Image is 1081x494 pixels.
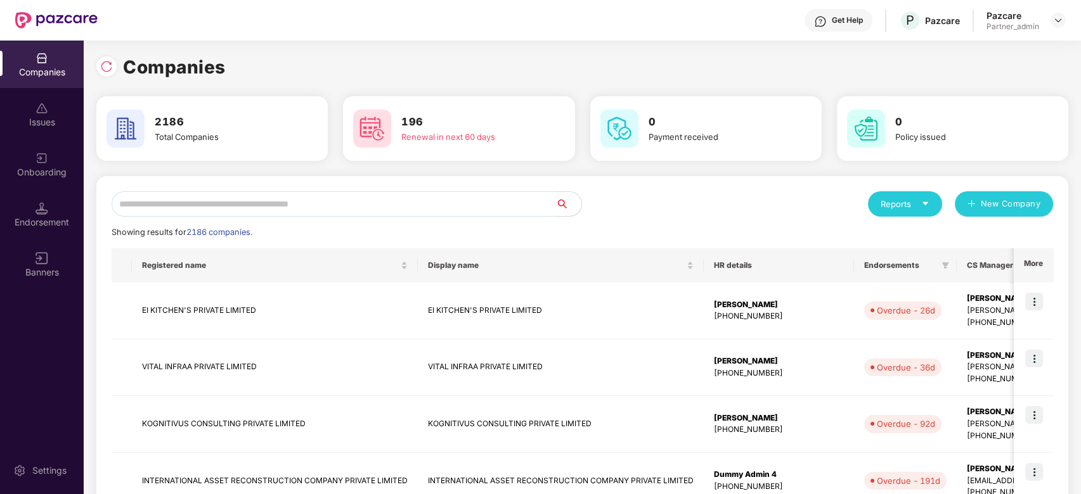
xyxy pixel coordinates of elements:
h3: 196 [401,114,539,130]
img: icon [1025,350,1043,367]
span: plus [968,199,976,210]
div: Total Companies [155,130,292,143]
div: [PHONE_NUMBER] [714,310,844,322]
img: svg+xml;base64,PHN2ZyBpZD0iUmVsb2FkLTMyeDMyIiB4bWxucz0iaHR0cDovL3d3dy53My5vcmcvMjAwMC9zdmciIHdpZH... [100,60,113,73]
img: svg+xml;base64,PHN2ZyB4bWxucz0iaHR0cDovL3d3dy53My5vcmcvMjAwMC9zdmciIHdpZHRoPSI2MCIgaGVpZ2h0PSI2MC... [353,110,391,148]
span: Registered name [142,260,398,270]
div: Pazcare [987,9,1039,22]
div: [PERSON_NAME] [714,299,844,311]
img: icon [1025,293,1043,310]
img: svg+xml;base64,PHN2ZyB3aWR0aD0iMTQuNSIgaGVpZ2h0PSIxNC41IiB2aWV3Qm94PSIwIDAgMTYgMTYiIGZpbGw9Im5vbm... [36,202,48,215]
td: VITAL INFRAA PRIVATE LIMITED [132,339,418,396]
span: Display name [428,260,684,270]
img: svg+xml;base64,PHN2ZyB4bWxucz0iaHR0cDovL3d3dy53My5vcmcvMjAwMC9zdmciIHdpZHRoPSI2MCIgaGVpZ2h0PSI2MC... [600,110,638,148]
div: Pazcare [925,15,960,27]
img: svg+xml;base64,PHN2ZyBpZD0iU2V0dGluZy0yMHgyMCIgeG1sbnM9Imh0dHA6Ly93d3cudzMub3JnLzIwMDAvc3ZnIiB3aW... [13,464,26,477]
div: Partner_admin [987,22,1039,32]
td: EI KITCHEN'S PRIVATE LIMITED [418,282,704,339]
div: Get Help [832,15,863,25]
div: [PHONE_NUMBER] [714,481,844,493]
img: New Pazcare Logo [15,12,98,28]
div: Overdue - 36d [877,361,935,374]
div: Overdue - 26d [877,304,935,317]
td: VITAL INFRAA PRIVATE LIMITED [418,339,704,396]
h3: 0 [895,114,1033,130]
img: svg+xml;base64,PHN2ZyBpZD0iSGVscC0zMngzMiIgeG1sbnM9Imh0dHA6Ly93d3cudzMub3JnLzIwMDAvc3ZnIiB3aWR0aD... [814,15,827,28]
span: 2186 companies. [186,227,252,237]
img: svg+xml;base64,PHN2ZyBpZD0iRHJvcGRvd24tMzJ4MzIiIHhtbG5zPSJodHRwOi8vd3d3LnczLm9yZy8yMDAwL3N2ZyIgd2... [1053,15,1063,25]
td: KOGNITIVUS CONSULTING PRIVATE LIMITED [418,396,704,453]
div: Settings [29,464,70,477]
div: Renewal in next 60 days [401,130,539,143]
button: plusNew Company [955,191,1053,217]
div: Payment received [649,130,786,143]
th: HR details [704,248,854,282]
img: svg+xml;base64,PHN2ZyB4bWxucz0iaHR0cDovL3d3dy53My5vcmcvMjAwMC9zdmciIHdpZHRoPSI2MCIgaGVpZ2h0PSI2MC... [847,110,885,148]
span: Endorsements [864,260,936,270]
span: P [906,13,914,28]
span: filter [942,262,949,269]
div: [PHONE_NUMBER] [714,424,844,436]
button: search [555,191,582,217]
h3: 2186 [155,114,292,130]
div: Reports [881,198,929,210]
div: [PERSON_NAME] [714,355,844,367]
div: [PHONE_NUMBER] [714,367,844,379]
h1: Companies [123,53,226,81]
div: Overdue - 191d [877,474,940,487]
th: Display name [418,248,704,282]
img: icon [1025,406,1043,424]
span: New Company [981,198,1041,210]
img: svg+xml;base64,PHN2ZyB4bWxucz0iaHR0cDovL3d3dy53My5vcmcvMjAwMC9zdmciIHdpZHRoPSI2MCIgaGVpZ2h0PSI2MC... [107,110,145,148]
td: KOGNITIVUS CONSULTING PRIVATE LIMITED [132,396,418,453]
img: svg+xml;base64,PHN2ZyBpZD0iQ29tcGFuaWVzIiB4bWxucz0iaHR0cDovL3d3dy53My5vcmcvMjAwMC9zdmciIHdpZHRoPS... [36,52,48,65]
span: filter [939,258,952,273]
th: Registered name [132,248,418,282]
img: svg+xml;base64,PHN2ZyB3aWR0aD0iMjAiIGhlaWdodD0iMjAiIHZpZXdCb3g9IjAgMCAyMCAyMCIgZmlsbD0ibm9uZSIgeG... [36,152,48,165]
td: EI KITCHEN'S PRIVATE LIMITED [132,282,418,339]
h3: 0 [649,114,786,130]
span: caret-down [921,199,929,208]
img: svg+xml;base64,PHN2ZyB3aWR0aD0iMTYiIGhlaWdodD0iMTYiIHZpZXdCb3g9IjAgMCAxNiAxNiIgZmlsbD0ibm9uZSIgeG... [36,252,48,265]
div: Policy issued [895,130,1033,143]
div: [PERSON_NAME] [714,412,844,424]
div: Overdue - 92d [877,417,935,430]
img: svg+xml;base64,PHN2ZyBpZD0iSXNzdWVzX2Rpc2FibGVkIiB4bWxucz0iaHR0cDovL3d3dy53My5vcmcvMjAwMC9zdmciIH... [36,102,48,115]
span: search [555,199,581,209]
img: icon [1025,463,1043,481]
span: Showing results for [112,227,252,237]
th: More [1014,248,1053,282]
div: Dummy Admin 4 [714,469,844,481]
